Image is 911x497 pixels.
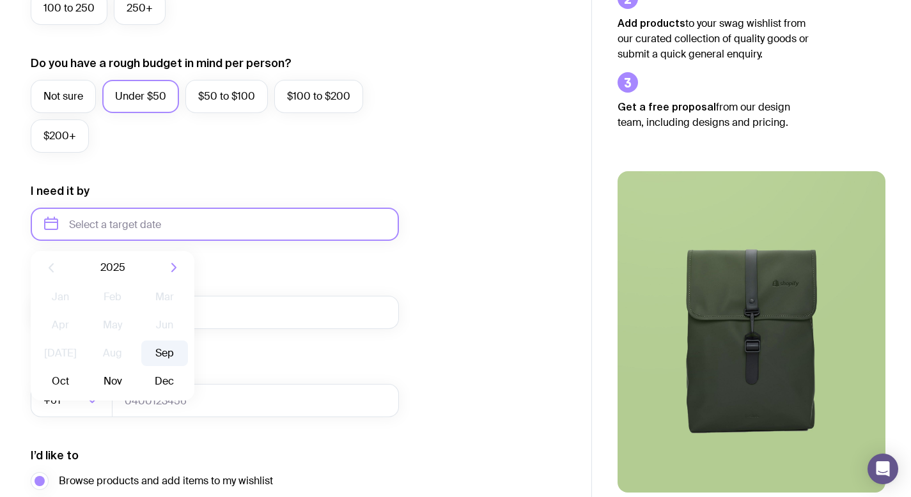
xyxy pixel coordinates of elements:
[31,208,399,241] input: Select a target date
[31,56,292,71] label: Do you have a rough budget in mind per person?
[185,80,268,113] label: $50 to $100
[618,99,809,130] p: from our design team, including designs and pricing.
[141,340,188,366] button: Sep
[37,312,84,338] button: Apr
[141,312,188,338] button: Jun
[89,284,136,310] button: Feb
[618,17,685,29] strong: Add products
[868,454,898,484] div: Open Intercom Messenger
[618,15,809,62] p: to your swag wishlist from our curated collection of quality goods or submit a quick general enqu...
[37,284,84,310] button: Jan
[100,260,125,275] span: 2025
[89,369,136,394] button: Nov
[141,284,188,310] button: Mar
[89,312,136,338] button: May
[63,384,83,417] input: Search for option
[59,473,273,489] span: Browse products and add items to my wishlist
[89,340,136,366] button: Aug
[37,369,84,394] button: Oct
[31,384,113,417] div: Search for option
[31,183,90,199] label: I need it by
[31,296,399,329] input: you@email.com
[618,101,716,112] strong: Get a free proposal
[43,384,63,417] span: +61
[31,119,89,153] label: $200+
[141,369,188,394] button: Dec
[102,80,179,113] label: Under $50
[274,80,363,113] label: $100 to $200
[37,340,84,366] button: [DATE]
[31,80,96,113] label: Not sure
[31,448,79,463] label: I’d like to
[112,384,399,417] input: 0400123456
